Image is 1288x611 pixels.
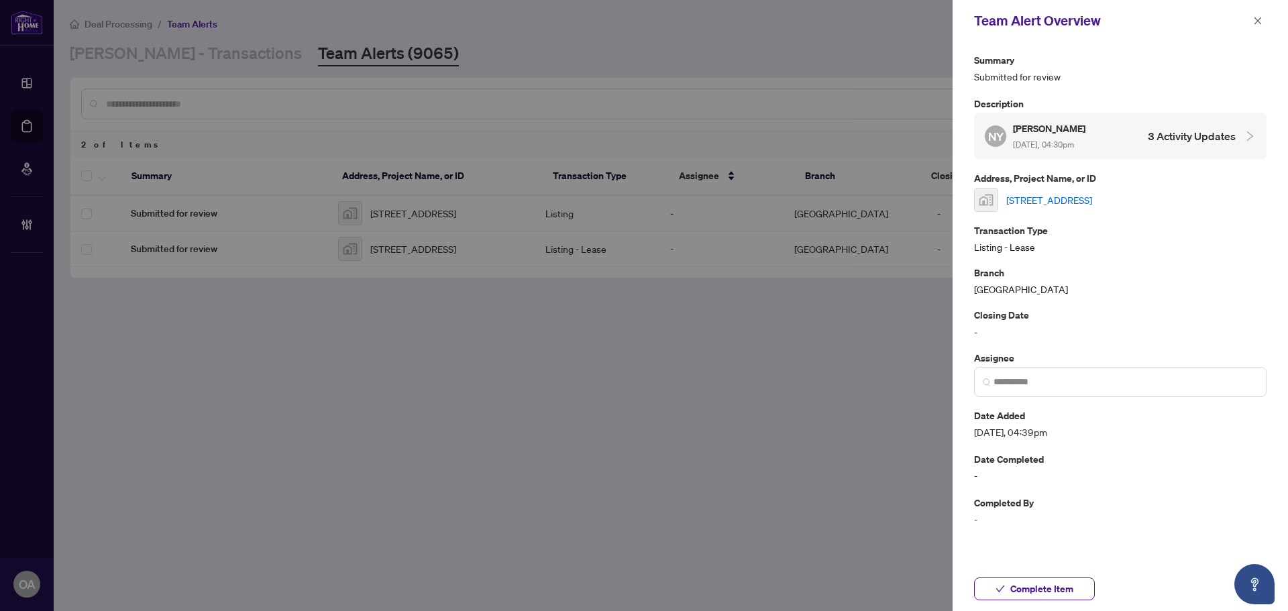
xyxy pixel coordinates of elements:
p: Closing Date [974,307,1267,323]
button: Open asap [1234,564,1275,604]
p: Summary [974,52,1267,68]
p: Branch [974,265,1267,280]
img: thumbnail-img [975,188,998,211]
div: Team Alert Overview [974,11,1249,31]
span: NY [987,127,1004,146]
span: Submitted for review [974,69,1267,85]
div: Listing - Lease [974,223,1267,254]
span: check [996,584,1005,594]
p: Assignee [974,350,1267,366]
span: collapsed [1244,130,1256,142]
span: [DATE], 04:39pm [974,425,1267,440]
h4: 3 Activity Updates [1148,128,1236,144]
p: Date Completed [974,451,1267,467]
span: close [1253,16,1263,25]
div: NY[PERSON_NAME] [DATE], 04:30pm3 Activity Updates [974,113,1267,160]
span: - [974,468,1267,484]
button: Complete Item [974,577,1095,600]
p: Date Added [974,408,1267,423]
span: Complete Item [1010,578,1073,600]
p: Transaction Type [974,223,1267,238]
a: [STREET_ADDRESS] [1006,192,1092,207]
p: Description [974,96,1267,111]
img: search_icon [983,378,991,386]
span: - [974,512,1267,527]
div: - [974,307,1267,339]
p: Address, Project Name, or ID [974,170,1267,186]
span: [DATE], 04:30pm [1013,140,1074,150]
h5: [PERSON_NAME] [1013,121,1087,136]
div: [GEOGRAPHIC_DATA] [974,265,1267,296]
p: Completed By [974,495,1267,510]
